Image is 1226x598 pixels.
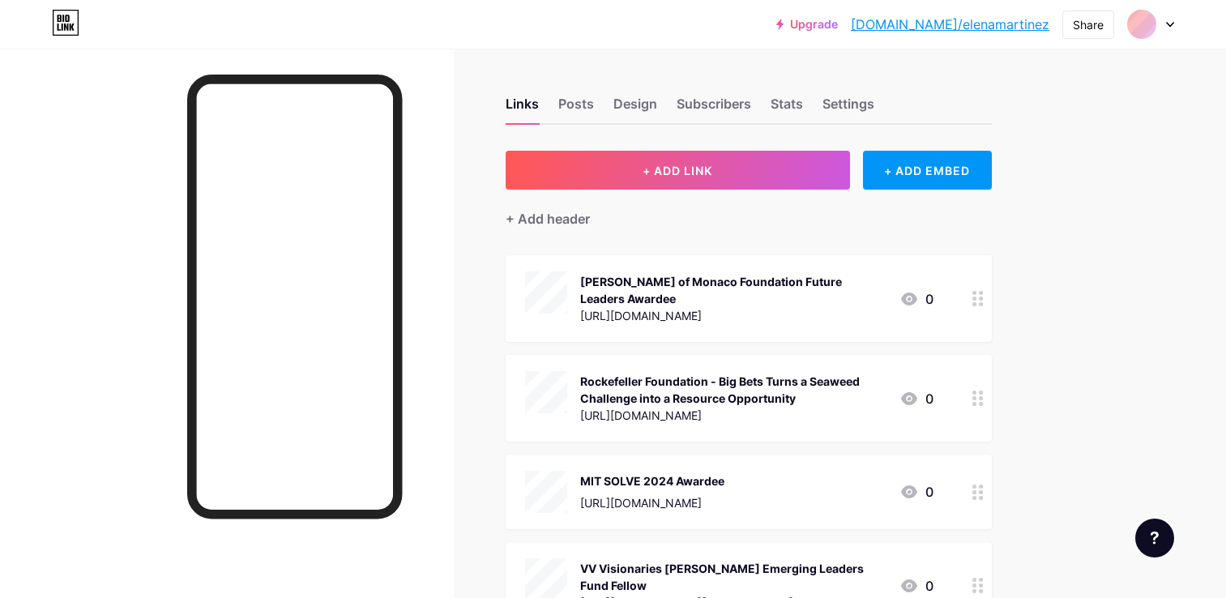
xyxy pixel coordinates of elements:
[580,472,724,489] div: MIT SOLVE 2024 Awardee
[899,482,933,502] div: 0
[822,94,874,123] div: Settings
[506,209,590,229] div: + Add header
[580,407,886,424] div: [URL][DOMAIN_NAME]
[863,151,992,190] div: + ADD EMBED
[899,576,933,596] div: 0
[580,560,886,594] div: VV Visionaries [PERSON_NAME] Emerging Leaders Fund Fellow
[643,164,712,177] span: + ADD LINK
[851,15,1049,34] a: [DOMAIN_NAME]/elenamartinez
[899,289,933,309] div: 0
[580,373,886,407] div: Rockefeller Foundation - Big Bets Turns a Seaweed Challenge into a Resource Opportunity
[677,94,751,123] div: Subscribers
[558,94,594,123] div: Posts
[506,151,850,190] button: + ADD LINK
[776,18,838,31] a: Upgrade
[1073,16,1104,33] div: Share
[613,94,657,123] div: Design
[506,94,539,123] div: Links
[899,389,933,408] div: 0
[580,273,886,307] div: [PERSON_NAME] of Monaco Foundation Future Leaders Awardee
[580,307,886,324] div: [URL][DOMAIN_NAME]
[771,94,803,123] div: Stats
[580,494,724,511] div: [URL][DOMAIN_NAME]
